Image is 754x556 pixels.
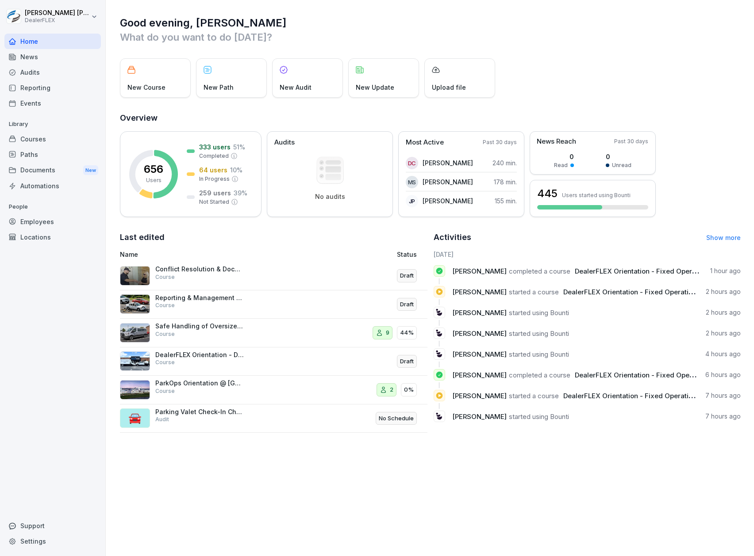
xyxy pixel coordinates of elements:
[509,267,570,275] span: completed a course
[4,214,101,229] a: Employees
[406,195,418,207] div: JP
[4,200,101,214] p: People
[406,157,418,169] div: DC
[575,267,739,275] span: DealerFLEX Orientation - Fixed Operations Division
[25,9,89,17] p: [PERSON_NAME] [PERSON_NAME]
[452,392,507,400] span: [PERSON_NAME]
[120,16,741,30] h1: Good evening, [PERSON_NAME]
[706,329,741,338] p: 2 hours ago
[155,301,175,309] p: Course
[155,358,175,366] p: Course
[120,351,150,371] img: iylp24rw87ejcq0bh277qvmh.png
[199,165,227,175] p: 64 users
[432,83,466,92] p: Upload file
[25,17,89,23] p: DealerFLEX
[199,152,229,160] p: Completed
[4,34,101,49] a: Home
[495,196,517,206] p: 155 min.
[120,231,427,244] h2: Last edited
[155,351,244,359] p: DealerFLEX Orientation - Detail Division
[434,250,741,259] h6: [DATE]
[554,161,568,169] p: Read
[120,323,150,343] img: u6am29fli39xf7ggi0iab2si.png
[4,95,101,111] a: Events
[452,412,507,421] span: [PERSON_NAME]
[509,308,569,317] span: started using Bounti
[452,371,507,379] span: [PERSON_NAME]
[120,380,150,400] img: nnqojl1deux5lw6n86ll0x7s.png
[706,308,741,317] p: 2 hours ago
[274,137,295,148] p: Audits
[4,533,101,549] a: Settings
[4,65,101,80] a: Audits
[563,392,727,400] span: DealerFLEX Orientation - Fixed Operations Division
[230,165,242,175] p: 10 %
[199,175,230,183] p: In Progress
[400,300,414,309] p: Draft
[4,131,101,147] a: Courses
[4,49,101,65] div: News
[397,250,417,259] p: Status
[120,319,427,347] a: Safe Handling of Oversized VehiclesCourse944%
[452,308,507,317] span: [PERSON_NAME]
[434,231,471,244] h2: Activities
[4,147,101,162] a: Paths
[492,158,517,168] p: 240 min.
[233,142,245,152] p: 51 %
[452,350,507,358] span: [PERSON_NAME]
[4,80,101,95] a: Reporting
[386,328,389,337] p: 9
[155,408,244,416] p: Parking Valet Check-In Checklist
[452,267,507,275] span: [PERSON_NAME]
[127,83,165,92] p: New Course
[710,267,741,275] p: 1 hour ago
[509,329,569,338] span: started using Bounti
[204,83,234,92] p: New Path
[537,186,558,201] h3: 445
[120,404,427,433] a: 🚘Parking Valet Check-In ChecklistAuditNo Schedule
[406,137,444,148] p: Most Active
[4,162,101,179] a: DocumentsNew
[4,162,101,179] div: Documents
[315,193,345,201] p: No audits
[120,290,427,319] a: Reporting & Management of Claims (Supervisor)CourseDraft
[199,188,231,198] p: 259 users
[4,178,101,194] a: Automations
[705,391,741,400] p: 7 hours ago
[4,117,101,131] p: Library
[4,229,101,245] a: Locations
[606,152,631,161] p: 0
[509,350,569,358] span: started using Bounti
[706,287,741,296] p: 2 hours ago
[155,387,175,395] p: Course
[120,30,741,44] p: What do you want to do [DATE]?
[83,165,98,175] div: New
[120,266,150,286] img: zk0x44riwstrlgqryo3l2fe3.png
[120,262,427,290] a: Conflict Resolution & Documentation (Supervisor)CourseDraft
[400,357,414,366] p: Draft
[234,188,247,198] p: 39 %
[705,350,741,358] p: 4 hours ago
[144,164,163,175] p: 656
[494,177,517,187] p: 178 min.
[705,370,741,379] p: 6 hours ago
[509,392,559,400] span: started a course
[537,137,576,147] p: News Reach
[406,176,418,188] div: MS
[705,412,741,421] p: 7 hours ago
[562,192,631,198] p: Users started using Bounti
[575,371,739,379] span: DealerFLEX Orientation - Fixed Operations Division
[483,138,517,146] p: Past 30 days
[146,176,162,184] p: Users
[155,415,169,423] p: Audit
[155,294,244,302] p: Reporting & Management of Claims (Supervisor)
[423,177,473,187] p: [PERSON_NAME]
[563,288,727,296] span: DealerFLEX Orientation - Fixed Operations Division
